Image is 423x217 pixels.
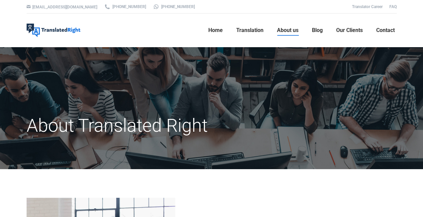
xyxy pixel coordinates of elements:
[208,27,223,34] span: Home
[334,20,365,41] a: Our Clients
[376,27,395,34] span: Contact
[352,4,383,9] a: Translator Career
[374,20,397,41] a: Contact
[206,20,225,41] a: Home
[336,27,363,34] span: Our Clients
[310,20,325,41] a: Blog
[312,27,323,34] span: Blog
[277,27,298,34] span: About us
[389,4,397,9] a: FAQ
[275,20,301,41] a: About us
[104,4,146,10] a: [PHONE_NUMBER]
[236,27,263,34] span: Translation
[27,24,80,37] img: Translated Right
[32,5,97,9] a: [EMAIL_ADDRESS][DOMAIN_NAME]
[153,4,195,10] a: [PHONE_NUMBER]
[27,115,270,137] h1: About Translated Right
[234,20,266,41] a: Translation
